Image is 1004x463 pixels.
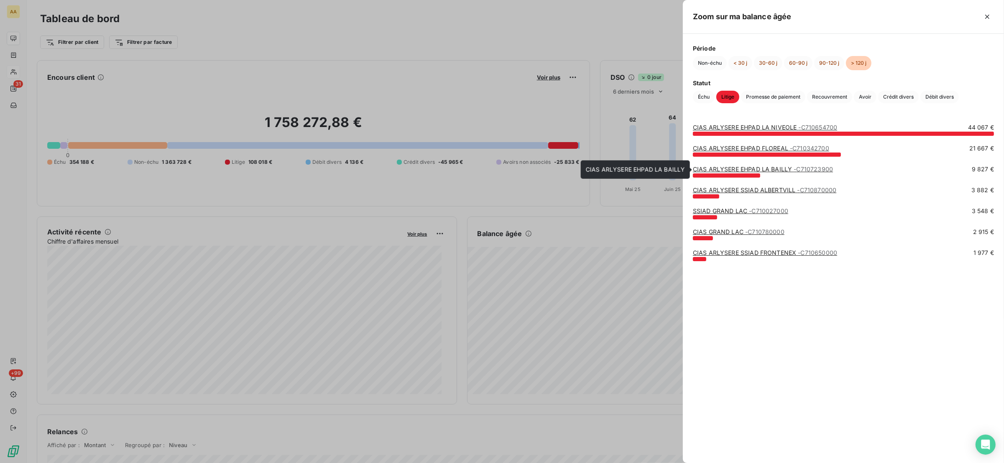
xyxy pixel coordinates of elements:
[693,91,715,103] button: Échu
[814,56,844,70] button: 90-120 j
[972,165,994,173] span: 9 827 €
[973,249,994,257] span: 1 977 €
[754,56,782,70] button: 30-60 j
[878,91,919,103] button: Crédit divers
[969,144,994,153] span: 21 667 €
[693,11,792,23] h5: Zoom sur ma balance âgée
[693,249,837,256] a: CIAS ARLYSERE SSIAD FRONTENEX
[797,186,837,193] span: - C710870000
[745,228,784,235] span: - C710780000
[693,56,727,70] button: Non-échu
[749,207,788,214] span: - C710027000
[972,207,994,215] span: 3 548 €
[973,228,994,236] span: 2 915 €
[790,145,829,152] span: - C710342700
[784,56,812,70] button: 60-90 j
[798,249,838,256] span: - C710650000
[716,91,739,103] button: Litige
[799,124,838,131] span: - C710654700
[693,145,829,152] a: CIAS ARLYSERE EHPAD FLOREAL
[693,165,833,173] a: CIAS ARLYSERE EHPAD LA BAILLY
[971,186,994,194] span: 3 882 €
[968,123,994,132] span: 44 067 €
[854,91,876,103] button: Avoir
[693,79,994,87] span: Statut
[807,91,852,103] button: Recouvrement
[846,56,871,70] button: > 120 j
[794,165,833,173] span: - C710723900
[741,91,805,103] button: Promesse de paiement
[920,91,959,103] button: Débit divers
[693,124,837,131] a: CIAS ARLYSERE EHPAD LA NIVEOLE
[586,166,685,173] span: CIAS ARLYSERE EHPAD LA BAILLY
[693,207,788,214] a: SSIAD GRAND LAC
[693,186,836,193] a: CIAS ARLYSERE SSIAD ALBERTVILL
[693,228,784,235] a: CIAS GRAND LAC
[728,56,752,70] button: < 30 j
[976,435,996,455] div: Open Intercom Messenger
[693,44,994,53] span: Période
